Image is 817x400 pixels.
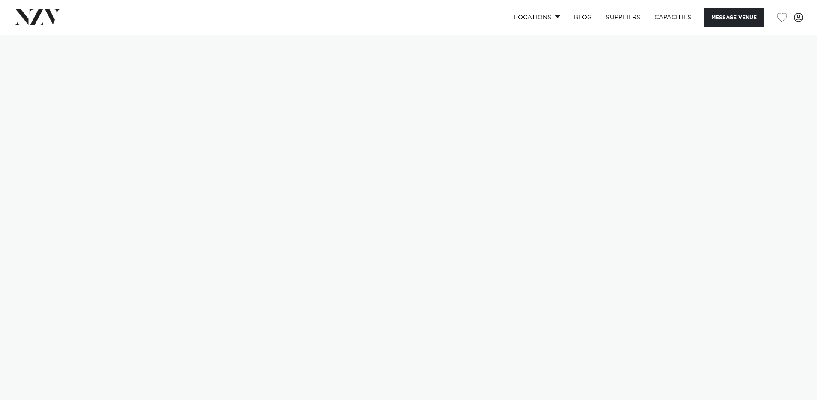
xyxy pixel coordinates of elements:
button: Message Venue [704,8,764,27]
a: BLOG [567,8,599,27]
a: SUPPLIERS [599,8,647,27]
img: nzv-logo.png [14,9,60,25]
a: Capacities [648,8,698,27]
a: Locations [507,8,567,27]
